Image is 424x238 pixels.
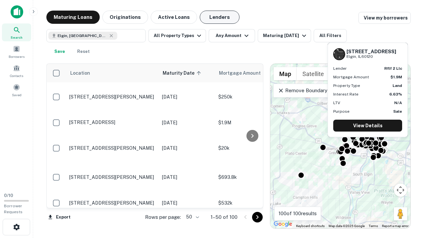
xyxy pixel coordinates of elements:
[384,66,402,71] strong: rflf 2 llc
[333,74,369,80] p: Mortgage Amount
[12,92,22,98] span: Saved
[162,199,212,207] p: [DATE]
[2,43,31,60] a: Borrowers
[211,213,238,221] p: 1–50 of 100
[46,212,72,222] button: Export
[69,174,155,180] p: [STREET_ADDRESS][PERSON_NAME]
[2,62,31,80] a: Contacts
[346,49,396,55] h6: [STREET_ADDRESS]
[163,69,203,77] span: Maturity Date
[382,224,408,228] a: Report a map error
[145,213,181,221] p: Rows per page:
[209,29,255,42] button: Any Amount
[69,119,155,125] p: [STREET_ADDRESS]
[218,199,285,207] p: $532k
[46,11,100,24] button: Maturing Loans
[393,109,402,114] strong: Sale
[333,120,402,132] a: View Details
[218,119,285,126] p: $1.9M
[391,75,402,79] strong: $1.9M
[66,64,159,82] th: Location
[2,81,31,99] a: Saved
[272,220,294,228] img: Google
[329,224,365,228] span: Map data ©2025 Google
[102,11,148,24] button: Originations
[162,144,212,152] p: [DATE]
[73,45,94,58] button: Reset
[333,83,360,89] p: Property Type
[333,91,358,97] p: Interest Rate
[184,212,200,222] div: 50
[218,144,285,152] p: $20k
[358,12,411,24] a: View my borrowers
[215,64,288,82] th: Mortgage Amount
[11,5,23,19] img: capitalize-icon.png
[10,73,23,78] span: Contacts
[274,67,297,80] button: Show street map
[69,94,155,100] p: [STREET_ADDRESS][PERSON_NAME]
[346,54,396,60] p: Elgin, IL60120
[159,64,215,82] th: Maturity Date
[69,145,155,151] p: [STREET_ADDRESS][PERSON_NAME]
[333,65,347,71] p: Lender
[263,32,308,40] div: Maturing [DATE]
[333,108,349,114] p: Purpose
[278,87,327,95] p: Remove Boundary
[369,224,378,228] a: Terms (opens in new tab)
[218,93,285,100] p: $250k
[389,92,402,97] strong: 6.63%
[297,67,330,80] button: Show satellite imagery
[219,69,269,77] span: Mortgage Amount
[162,174,212,181] p: [DATE]
[2,23,31,41] a: Search
[148,29,206,42] button: All Property Types
[252,212,263,222] button: Go to next page
[58,33,107,39] span: Elgin, [GEOGRAPHIC_DATA], [GEOGRAPHIC_DATA]
[394,183,407,197] button: Map camera controls
[9,54,25,59] span: Borrowers
[279,210,317,218] p: 100 of 100 results
[314,29,347,42] button: All Filters
[258,29,311,42] button: Maturing [DATE]
[49,45,70,58] button: Save your search to get updates of matches that match your search criteria.
[11,35,23,40] span: Search
[4,204,23,214] span: Borrower Requests
[4,193,13,198] span: 0 / 10
[200,11,239,24] button: Lenders
[151,11,197,24] button: Active Loans
[270,64,410,228] div: 0 0
[296,224,325,228] button: Keyboard shortcuts
[70,69,90,77] span: Location
[162,119,212,126] p: [DATE]
[272,220,294,228] a: Open this area in Google Maps (opens a new window)
[393,83,402,88] strong: Land
[394,100,402,105] strong: N/A
[162,93,212,100] p: [DATE]
[391,185,424,217] iframe: Chat Widget
[333,100,340,106] p: LTV
[69,200,155,206] p: [STREET_ADDRESS][PERSON_NAME]
[218,174,285,181] p: $693.8k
